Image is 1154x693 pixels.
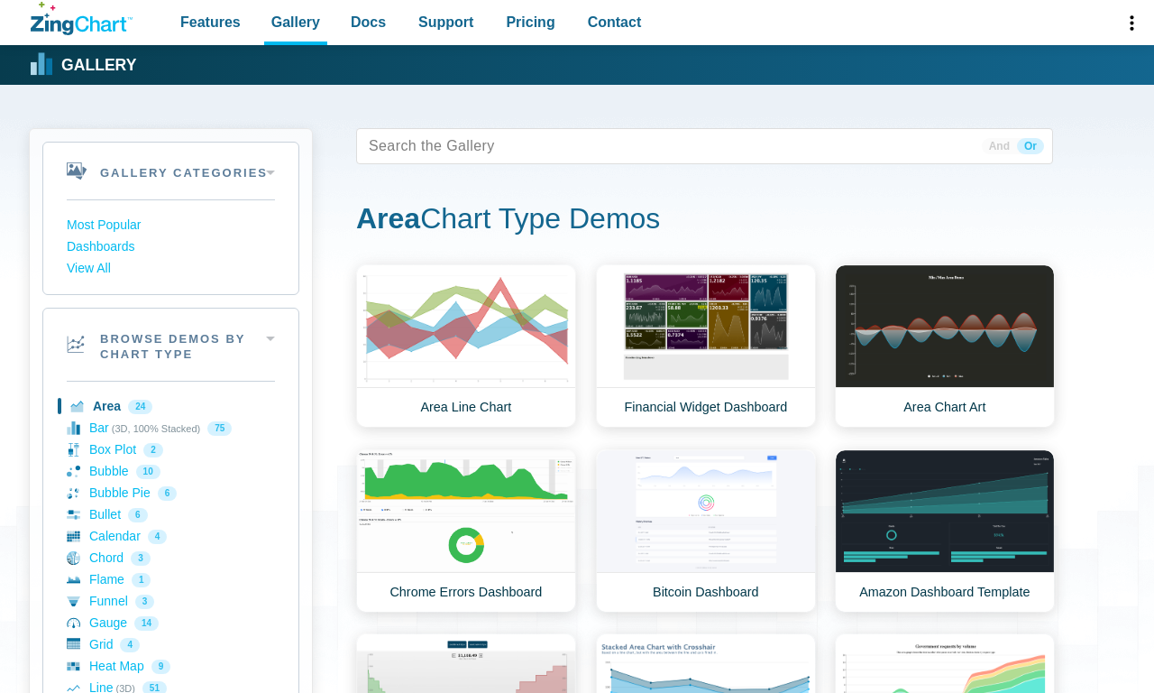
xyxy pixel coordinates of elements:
span: And [982,138,1017,154]
a: Area Line Chart [356,264,576,428]
strong: Gallery [61,58,136,74]
a: Amazon Dashboard Template [835,449,1055,613]
h2: Gallery Categories [43,143,298,199]
span: Or [1017,138,1044,154]
a: Bitcoin Dashboard [596,449,816,613]
span: Docs [351,10,386,34]
span: Features [180,10,241,34]
span: Support [418,10,473,34]
a: Chrome Errors Dashboard [356,449,576,613]
h2: Browse Demos By Chart Type [43,309,298,381]
a: Most Popular [67,215,275,236]
a: View All [67,258,275,280]
span: Pricing [506,10,554,34]
a: Area Chart Art [835,264,1055,428]
a: Gallery [31,51,136,79]
h1: Chart Type Demos [356,200,1053,241]
span: Gallery [271,10,320,34]
a: ZingChart Logo. Click to return to the homepage [31,2,133,35]
a: Dashboards [67,236,275,258]
span: Contact [588,10,642,34]
a: Financial Widget Dashboard [596,264,816,428]
strong: Area [356,202,420,235]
